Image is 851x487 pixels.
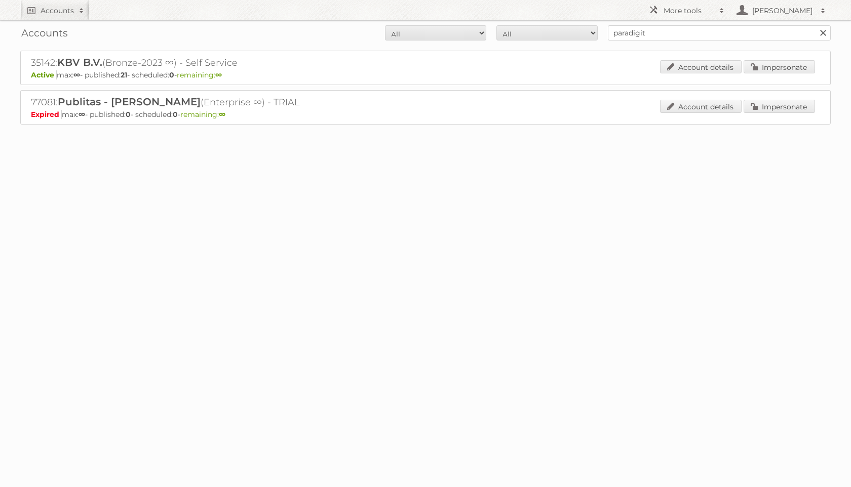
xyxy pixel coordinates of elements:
[180,110,225,119] span: remaining:
[31,110,820,119] p: max: - published: - scheduled: -
[744,100,815,113] a: Impersonate
[73,70,80,79] strong: ∞
[31,110,62,119] span: Expired
[744,60,815,73] a: Impersonate
[31,70,820,79] p: max: - published: - scheduled: -
[58,96,201,108] span: Publitas - [PERSON_NAME]
[660,100,742,113] a: Account details
[664,6,714,16] h2: More tools
[173,110,178,119] strong: 0
[126,110,131,119] strong: 0
[219,110,225,119] strong: ∞
[79,110,85,119] strong: ∞
[215,70,222,79] strong: ∞
[57,56,102,68] span: KBV B.V.
[31,96,385,109] h2: 77081: (Enterprise ∞) - TRIAL
[31,70,57,79] span: Active
[660,60,742,73] a: Account details
[121,70,127,79] strong: 21
[177,70,222,79] span: remaining:
[169,70,174,79] strong: 0
[750,6,816,16] h2: [PERSON_NAME]
[31,56,385,69] h2: 35142: (Bronze-2023 ∞) - Self Service
[41,6,74,16] h2: Accounts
